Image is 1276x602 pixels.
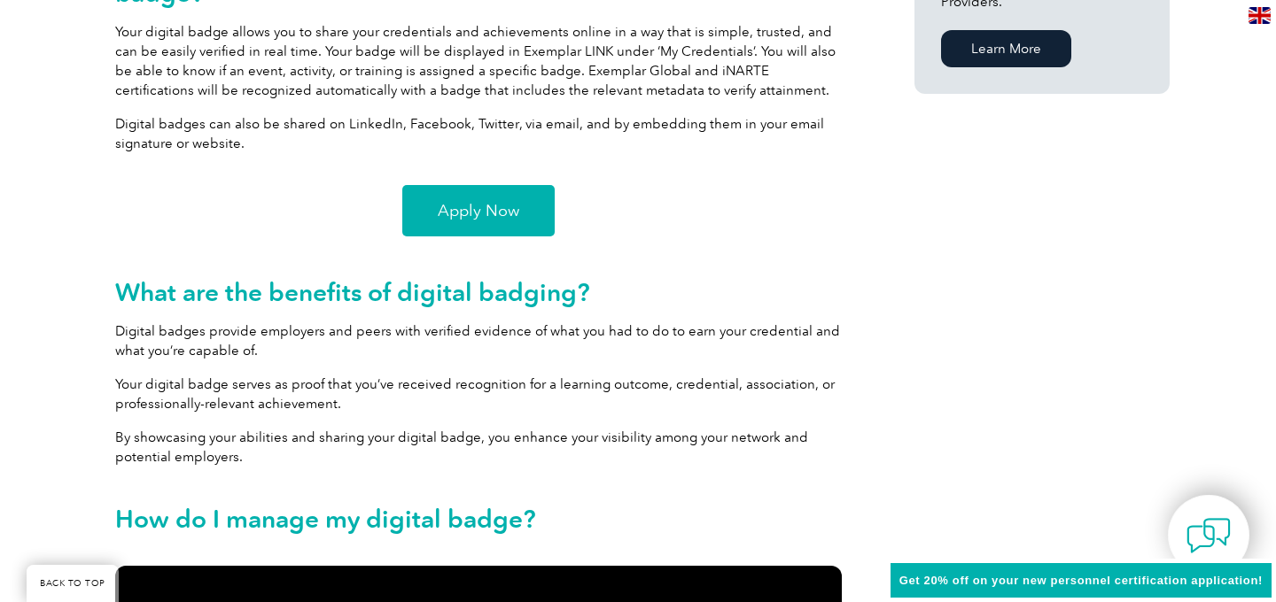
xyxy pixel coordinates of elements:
span: Get 20% off on your new personnel certification application! [899,574,1263,587]
span: Apply Now [438,203,519,219]
p: By showcasing your abilities and sharing your digital badge, you enhance your visibility among yo... [115,428,842,467]
img: en [1249,7,1271,24]
a: Learn More [941,30,1071,67]
p: Digital badges provide employers and peers with verified evidence of what you had to do to earn y... [115,321,842,360]
img: contact-chat.png [1187,513,1231,558]
p: Your digital badge allows you to share your credentials and achievements online in a way that is ... [115,22,842,100]
h2: What are the benefits of digital badging? [115,278,842,306]
p: Your digital badge serves as proof that you’ve received recognition for a learning outcome, crede... [115,374,842,413]
p: Digital badges can also be shared on LinkedIn, Facebook, Twitter, via email, and by embedding the... [115,114,842,153]
a: Apply Now [402,185,555,236]
a: BACK TO TOP [27,565,119,602]
h2: How do I manage my digital badge? [115,505,842,533]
